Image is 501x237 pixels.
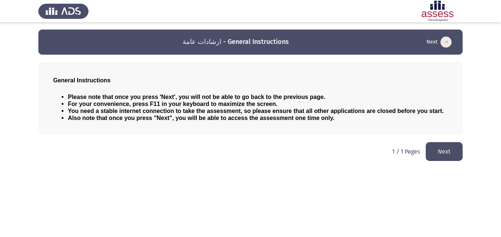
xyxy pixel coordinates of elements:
[68,101,277,107] span: For your convenience, press F11 in your keyboard to maximize the screen.
[68,94,325,100] span: Please note that once you press 'Next', you will not be able to go back to the previous page.
[183,37,289,47] h3: ارشادات عامة - General Instructions
[53,77,111,83] span: General Instructions
[412,1,463,21] img: Assessment logo of ASSESS Employability - EBI
[424,36,454,48] button: load next page
[68,108,444,114] span: You need a stable internet connection to take the assessment, so please ensure that all other app...
[426,142,463,161] button: load next page
[392,148,420,155] p: 1 / 1 Pages
[68,115,335,121] span: Also note that once you press "Next", you will be able to access the assessment one time only.
[38,1,89,21] img: Assess Talent Management logo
